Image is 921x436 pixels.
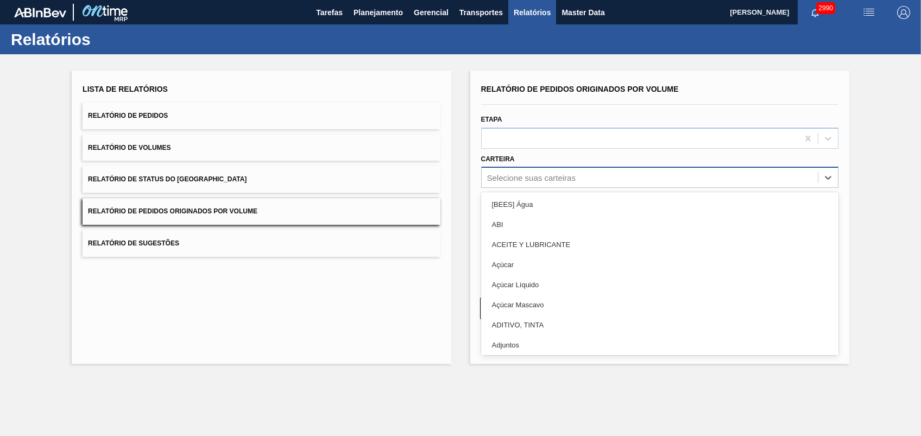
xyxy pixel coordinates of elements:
label: Etapa [481,116,502,123]
span: Gerencial [414,6,449,19]
span: Relatório de Sugestões [88,239,179,247]
span: Relatório de Pedidos Originados por Volume [481,85,679,93]
span: Relatório de Volumes [88,144,171,151]
div: Açúcar [481,255,838,275]
span: Relatório de Status do [GEOGRAPHIC_DATA] [88,175,247,183]
div: ACEITE Y LUBRICANTE [481,235,838,255]
span: Planejamento [354,6,403,19]
div: [BEES] Água [481,194,838,214]
span: Lista de Relatórios [83,85,168,93]
h1: Relatórios [11,33,204,46]
button: Relatório de Status do [GEOGRAPHIC_DATA] [83,166,440,193]
div: Açúcar Líquido [481,275,838,295]
button: Limpar [480,298,654,319]
label: Carteira [481,155,515,163]
span: Master Data [562,6,604,19]
span: 2990 [816,2,835,14]
button: Relatório de Volumes [83,135,440,161]
button: Notificações [798,5,832,20]
button: Relatório de Sugestões [83,230,440,257]
div: ADITIVO, TINTA [481,315,838,335]
div: Selecione suas carteiras [487,173,576,182]
img: TNhmsLtSVTkK8tSr43FrP2fwEKptu5GPRR3wAAAABJRU5ErkJggg== [14,8,66,17]
div: Açúcar Mascavo [481,295,838,315]
img: userActions [862,6,875,19]
button: Relatório de Pedidos Originados por Volume [83,198,440,225]
div: ABI [481,214,838,235]
div: Adjuntos [481,335,838,355]
span: Transportes [459,6,503,19]
img: Logout [897,6,910,19]
span: Relatório de Pedidos Originados por Volume [88,207,257,215]
span: Relatórios [514,6,551,19]
span: Relatório de Pedidos [88,112,168,119]
span: Tarefas [316,6,343,19]
button: Relatório de Pedidos [83,103,440,129]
